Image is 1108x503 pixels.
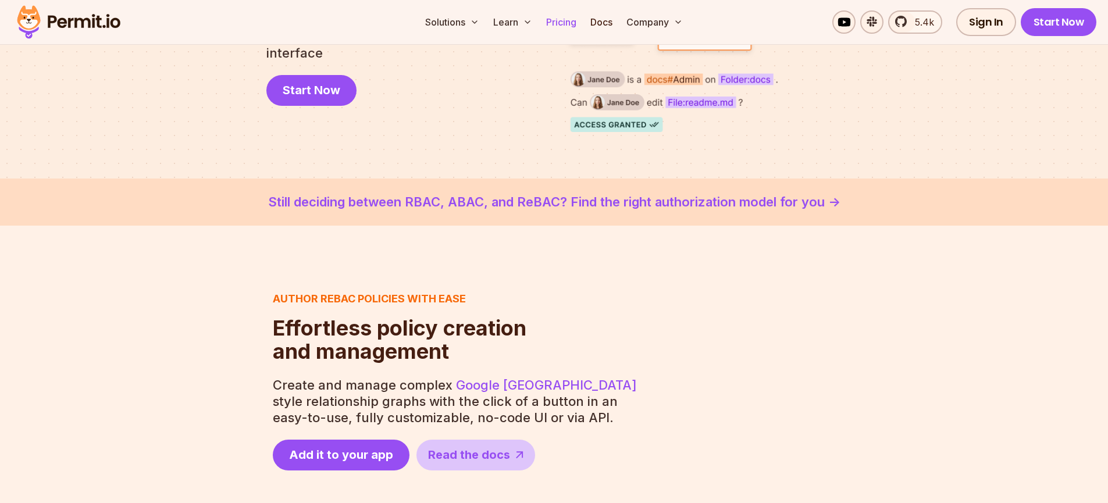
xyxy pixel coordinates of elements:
[888,10,942,34] a: 5.4k
[273,377,639,426] p: Create and manage complex style relationship graphs with the click of a button in an easy-to-use,...
[416,440,535,470] a: Read the docs
[908,15,934,29] span: 5.4k
[12,2,126,42] img: Permit logo
[283,82,340,98] span: Start Now
[273,291,526,307] h3: Author ReBAC policies with ease
[956,8,1016,36] a: Sign In
[421,10,484,34] button: Solutions
[622,10,687,34] button: Company
[28,192,1080,212] a: Still deciding between RBAC, ABAC, and ReBAC? Find the right authorization model for you ->
[1021,8,1097,36] a: Start Now
[266,75,357,106] a: Start Now
[273,440,409,470] a: Add it to your app
[289,447,393,463] span: Add it to your app
[541,10,581,34] a: Pricing
[273,316,526,363] h2: and management
[489,10,537,34] button: Learn
[428,447,510,463] span: Read the docs
[273,316,526,340] span: Effortless policy creation
[456,377,637,393] a: Google [GEOGRAPHIC_DATA]
[586,10,617,34] a: Docs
